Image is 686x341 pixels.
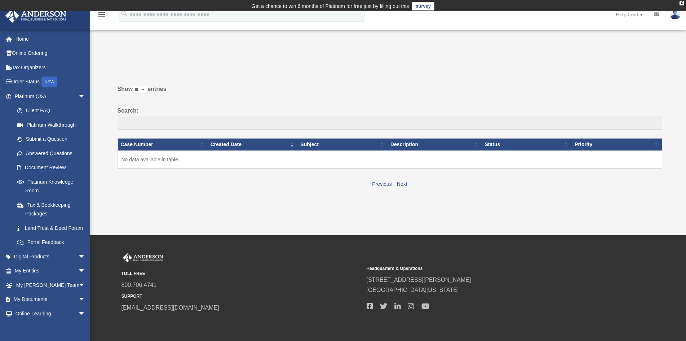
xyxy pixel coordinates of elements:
small: TOLL FREE [121,270,362,277]
a: Portal Feedback [10,235,93,250]
a: Submit a Question [10,132,93,147]
a: [EMAIL_ADDRESS][DOMAIN_NAME] [121,305,219,311]
a: Tax Organizers [5,60,96,75]
a: menu [97,13,106,19]
i: menu [97,10,106,19]
th: Subject: activate to sort column ascending [297,138,388,150]
a: Digital Productsarrow_drop_down [5,249,96,264]
input: Search: [118,116,662,130]
a: My [PERSON_NAME] Teamarrow_drop_down [5,278,96,292]
span: arrow_drop_down [78,264,93,279]
small: Headquarters & Operations [367,265,607,272]
a: Answered Questions [10,146,89,161]
a: [STREET_ADDRESS][PERSON_NAME] [367,277,471,283]
div: Get a chance to win 6 months of Platinum for free just by filling out this [252,2,409,10]
small: SUPPORT [121,293,362,300]
a: Next [397,181,407,187]
img: Anderson Advisors Platinum Portal [121,253,165,263]
a: My Documentsarrow_drop_down [5,292,96,307]
span: arrow_drop_down [78,89,93,104]
a: Platinum Walkthrough [10,118,93,132]
th: Description: activate to sort column ascending [388,138,482,150]
td: No data available in table [118,150,662,169]
div: NEW [41,76,57,87]
label: Search: [118,106,662,130]
th: Case Number: activate to sort column ascending [118,138,208,150]
th: Status: activate to sort column ascending [482,138,572,150]
span: arrow_drop_down [78,249,93,264]
a: Online Ordering [5,46,96,61]
div: close [680,1,684,5]
a: Order StatusNEW [5,75,96,89]
a: My Entitiesarrow_drop_down [5,264,96,278]
label: Show entries [118,84,662,101]
a: 800.706.4741 [121,282,157,288]
a: Platinum Knowledge Room [10,175,93,198]
a: Previous [372,181,391,187]
a: Client FAQ [10,104,93,118]
img: User Pic [670,9,681,19]
a: [GEOGRAPHIC_DATA][US_STATE] [367,287,459,293]
img: Anderson Advisors Platinum Portal [3,9,68,23]
span: arrow_drop_down [78,306,93,321]
th: Created Date: activate to sort column ascending [208,138,298,150]
a: Document Review [10,161,93,175]
a: survey [412,2,434,10]
span: arrow_drop_down [78,292,93,307]
i: search [120,10,128,18]
a: Online Learningarrow_drop_down [5,306,96,321]
select: Showentries [133,86,147,94]
a: Home [5,32,96,46]
span: arrow_drop_down [78,278,93,293]
th: Priority: activate to sort column ascending [572,138,662,150]
a: Tax & Bookkeeping Packages [10,198,93,221]
a: Platinum Q&Aarrow_drop_down [5,89,93,104]
a: Land Trust & Deed Forum [10,221,93,235]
